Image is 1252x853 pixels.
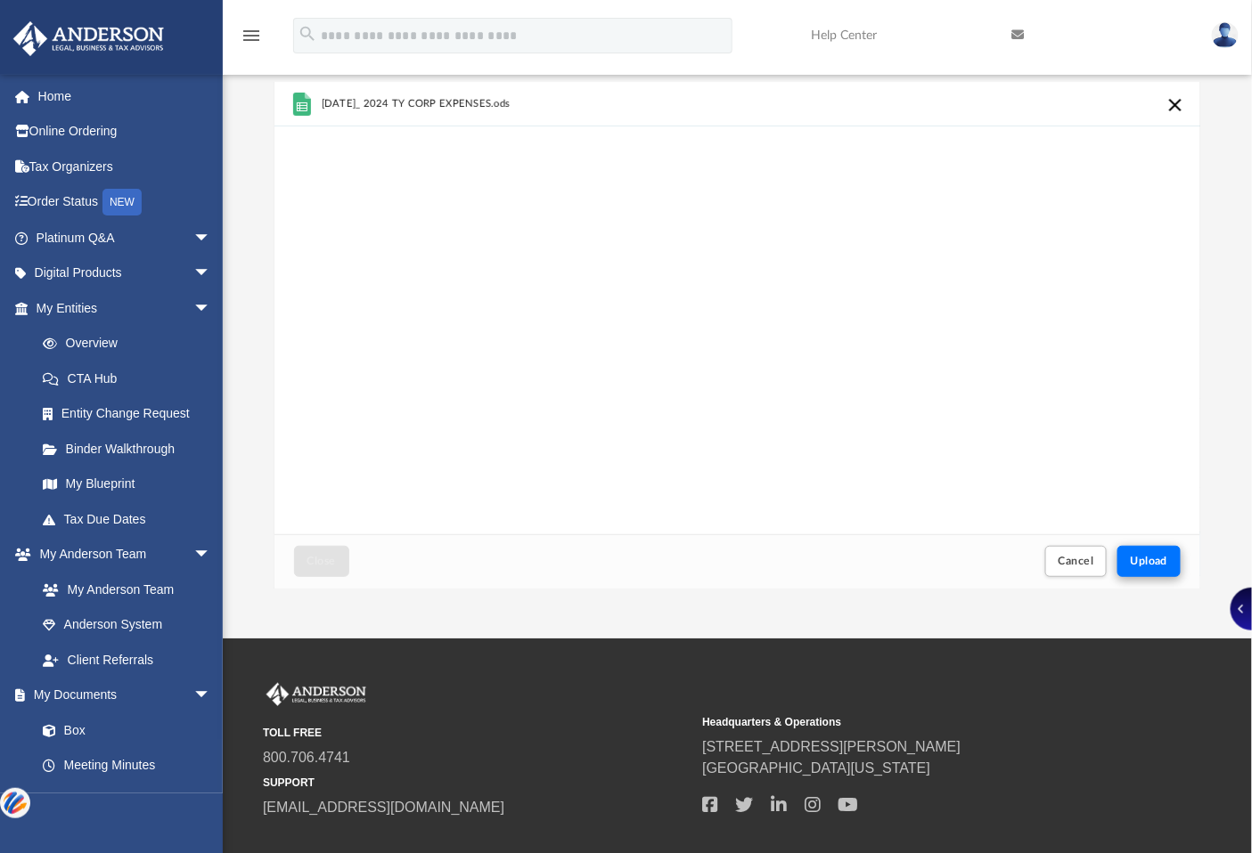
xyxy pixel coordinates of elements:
[12,149,238,184] a: Tax Organizers
[25,467,229,502] a: My Blueprint
[241,25,262,46] i: menu
[1059,556,1094,566] span: Cancel
[25,572,220,607] a: My Anderson Team
[294,546,349,577] button: Close
[1045,546,1108,577] button: Cancel
[702,714,1129,730] small: Headquarters & Operations
[307,556,336,566] span: Close
[193,537,229,573] span: arrow_drop_down
[12,220,238,256] a: Platinum Q&Aarrow_drop_down
[25,396,238,432] a: Entity Change Request
[8,21,169,56] img: Anderson Advisors Platinum Portal
[263,775,690,791] small: SUPPORT
[298,24,317,44] i: search
[702,760,930,776] a: [GEOGRAPHIC_DATA][US_STATE]
[274,82,1201,589] div: Upload
[25,748,229,784] a: Meeting Minutes
[263,800,504,815] a: [EMAIL_ADDRESS][DOMAIN_NAME]
[274,82,1201,534] div: grid
[25,783,220,818] a: Forms Library
[193,220,229,256] span: arrow_drop_down
[193,678,229,714] span: arrow_drop_down
[25,501,238,537] a: Tax Due Dates
[193,256,229,292] span: arrow_drop_down
[241,34,262,46] a: menu
[12,256,238,291] a: Digital Productsarrow_drop_down
[12,184,238,221] a: Order StatusNEW
[12,678,229,713] a: My Documentsarrow_drop_down
[1165,94,1186,116] button: Cancel this upload
[12,537,229,573] a: My Anderson Teamarrow_drop_down
[12,114,238,150] a: Online Ordering
[263,725,690,741] small: TOLL FREE
[193,290,229,327] span: arrow_drop_down
[102,189,142,215] div: NEW
[12,78,238,114] a: Home
[1212,22,1239,48] img: User Pic
[702,739,961,754] a: [STREET_ADDRESS][PERSON_NAME]
[263,683,370,706] img: Anderson Advisors Platinum Portal
[25,431,238,467] a: Binder Walkthrough
[321,98,510,110] span: [DATE]_ 2024 TY CORP EXPENSES.ods
[12,290,238,326] a: My Entitiesarrow_drop_down
[25,607,229,643] a: Anderson System
[25,642,229,678] a: Client Referrals
[25,361,238,396] a: CTA Hub
[25,712,220,748] a: Box
[1117,546,1182,577] button: Upload
[25,326,238,362] a: Overview
[1131,556,1168,566] span: Upload
[263,750,350,765] a: 800.706.4741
